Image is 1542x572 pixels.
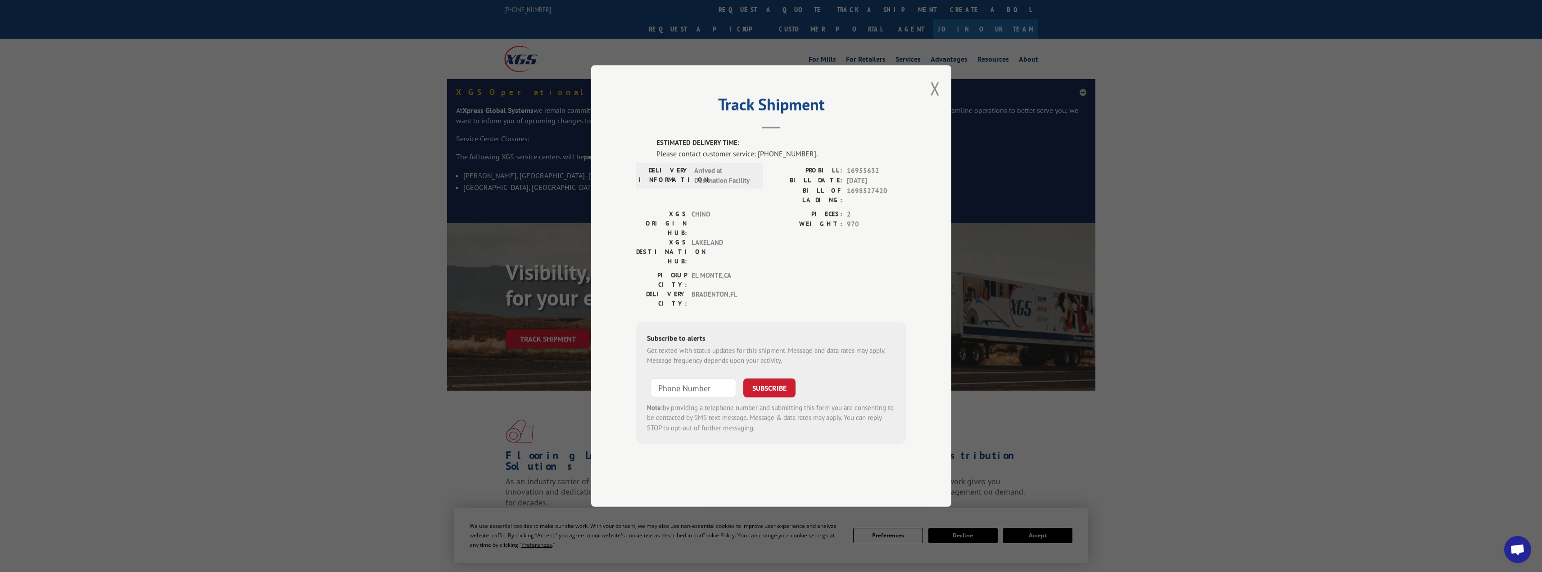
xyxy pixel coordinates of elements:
[636,98,906,115] h2: Track Shipment
[636,238,687,266] label: XGS DESTINATION HUB:
[636,209,687,238] label: XGS ORIGIN HUB:
[847,209,906,220] span: 2
[692,238,752,266] span: LAKELAND
[647,403,895,433] div: by providing a telephone number and submitting this form you are consenting to be contacted by SM...
[647,333,895,346] div: Subscribe to alerts
[692,289,752,308] span: BRADENTON , FL
[771,186,842,205] label: BILL OF LADING:
[692,270,752,289] span: EL MONTE , CA
[647,346,895,366] div: Get texted with status updates for this shipment. Message and data rates may apply. Message frequ...
[656,138,906,148] label: ESTIMATED DELIVERY TIME:
[636,289,687,308] label: DELIVERY CITY:
[847,176,906,186] span: [DATE]
[847,186,906,205] span: 1698527420
[771,166,842,176] label: PROBILL:
[771,176,842,186] label: BILL DATE:
[692,209,752,238] span: CHINO
[743,378,796,397] button: SUBSCRIBE
[930,77,940,100] button: Close modal
[656,148,906,159] div: Please contact customer service: [PHONE_NUMBER].
[647,403,663,412] strong: Note:
[771,209,842,220] label: PIECES:
[639,166,690,186] label: DELIVERY INFORMATION:
[771,219,842,230] label: WEIGHT:
[1504,536,1531,563] a: Open chat
[636,270,687,289] label: PICKUP CITY:
[694,166,755,186] span: Arrived at Destination Facility
[847,219,906,230] span: 970
[847,166,906,176] span: 16955632
[651,378,736,397] input: Phone Number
